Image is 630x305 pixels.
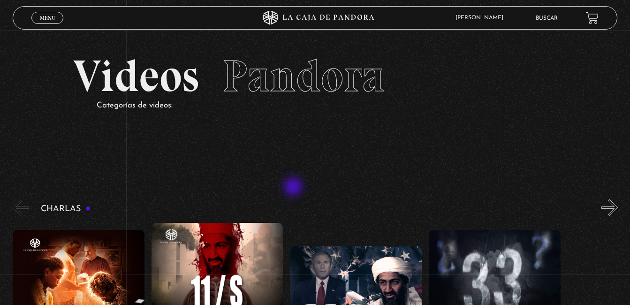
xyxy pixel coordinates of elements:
[451,15,513,21] span: [PERSON_NAME]
[37,23,59,30] span: Cerrar
[601,199,618,216] button: Next
[73,54,557,99] h2: Videos
[13,199,29,216] button: Previous
[40,15,55,21] span: Menu
[97,99,557,113] p: Categorías de videos:
[41,205,91,213] h3: Charlas
[586,12,599,24] a: View your shopping cart
[222,49,385,103] span: Pandora
[536,15,558,21] a: Buscar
